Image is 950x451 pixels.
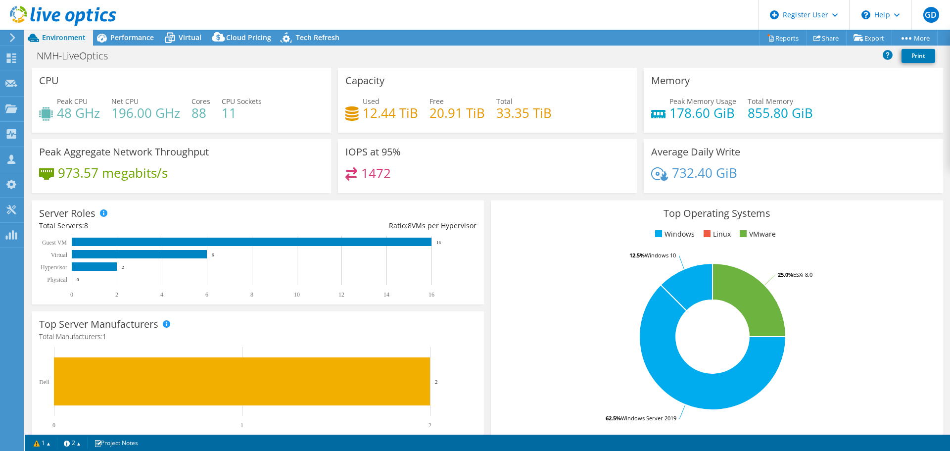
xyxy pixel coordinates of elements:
text: 16 [428,291,434,298]
li: VMware [737,229,776,240]
span: Environment [42,33,86,42]
h3: Average Daily Write [651,147,740,157]
text: 14 [383,291,389,298]
h4: 196.00 GHz [111,107,180,118]
tspan: 12.5% [629,251,645,259]
h4: 973.57 megabits/s [58,167,168,178]
h4: 48 GHz [57,107,100,118]
tspan: 25.0% [778,271,793,278]
h3: CPU [39,75,59,86]
text: 12 [338,291,344,298]
a: Export [846,30,892,46]
text: 0 [77,277,79,282]
span: Used [363,97,380,106]
li: Linux [701,229,731,240]
span: 8 [84,221,88,230]
tspan: Windows Server 2019 [621,414,676,422]
tspan: ESXi 8.0 [793,271,812,278]
h1: NMH-LiveOptics [32,50,123,61]
span: GD [923,7,939,23]
text: 4 [160,291,163,298]
a: 2 [57,437,88,449]
span: Virtual [179,33,201,42]
span: Cores [191,97,210,106]
a: Project Notes [87,437,145,449]
div: Ratio: VMs per Hypervisor [258,220,476,231]
text: Guest VM [42,239,67,246]
h3: Peak Aggregate Network Throughput [39,147,209,157]
text: 0 [70,291,73,298]
a: Share [806,30,847,46]
div: Total Servers: [39,220,258,231]
a: More [892,30,938,46]
h3: Top Server Manufacturers [39,319,158,330]
h4: 732.40 GiB [672,167,737,178]
h4: 33.35 TiB [496,107,552,118]
text: 6 [212,252,214,257]
a: Reports [759,30,807,46]
span: 1 [102,332,106,341]
text: 6 [205,291,208,298]
svg: \n [861,10,870,19]
tspan: Windows 10 [645,251,676,259]
span: Net CPU [111,97,139,106]
text: 1 [240,422,243,429]
text: 0 [52,422,55,429]
h3: Top Operating Systems [498,208,936,219]
span: Performance [110,33,154,42]
h4: 178.60 GiB [669,107,736,118]
span: Peak CPU [57,97,88,106]
text: 8 [250,291,253,298]
h4: Total Manufacturers: [39,331,476,342]
text: Hypervisor [41,264,67,271]
text: 2 [428,422,431,429]
text: 10 [294,291,300,298]
span: Peak Memory Usage [669,97,736,106]
span: Cloud Pricing [226,33,271,42]
text: Virtual [51,251,68,258]
text: Dell [39,379,49,386]
text: 2 [122,265,124,270]
li: Windows [653,229,695,240]
h3: Server Roles [39,208,95,219]
h3: Capacity [345,75,384,86]
h4: 855.80 GiB [748,107,813,118]
text: 2 [435,379,438,385]
h4: 12.44 TiB [363,107,418,118]
text: 16 [436,240,441,245]
span: Total Memory [748,97,793,106]
span: Total [496,97,513,106]
h4: 88 [191,107,210,118]
text: 2 [115,291,118,298]
text: Physical [47,276,67,283]
h4: 11 [222,107,262,118]
h4: 20.91 TiB [429,107,485,118]
h4: 1472 [361,168,391,179]
span: Free [429,97,444,106]
a: 1 [27,437,57,449]
tspan: 62.5% [606,414,621,422]
h3: Memory [651,75,690,86]
span: Tech Refresh [296,33,339,42]
span: 8 [408,221,412,230]
h3: IOPS at 95% [345,147,401,157]
span: CPU Sockets [222,97,262,106]
a: Print [902,49,935,63]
